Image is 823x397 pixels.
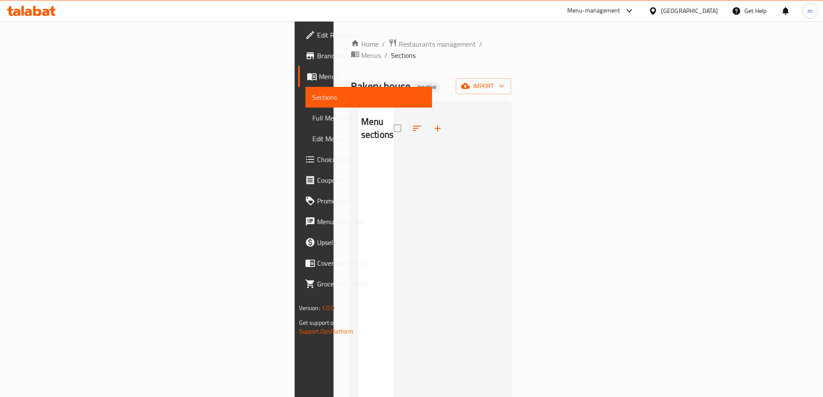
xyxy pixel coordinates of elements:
[479,39,482,49] li: /
[312,133,425,144] span: Edit Menu
[317,30,425,40] span: Edit Restaurant
[321,302,335,314] span: 1.0.0
[305,87,432,108] a: Sections
[456,78,511,94] button: import
[317,175,425,185] span: Coupons
[298,273,432,294] a: Grocery Checklist
[427,118,448,139] button: Add section
[298,45,432,66] a: Branches
[305,128,432,149] a: Edit Menu
[305,108,432,128] a: Full Menu View
[317,216,425,227] span: Menu disclaimer
[299,302,320,314] span: Version:
[317,154,425,165] span: Choice Groups
[661,6,718,16] div: [GEOGRAPHIC_DATA]
[807,6,813,16] span: m
[299,317,339,328] span: Get support on:
[317,51,425,61] span: Branches
[298,232,432,253] a: Upsell
[567,6,620,16] div: Menu-management
[399,39,476,49] span: Restaurants management
[312,92,425,102] span: Sections
[298,25,432,45] a: Edit Restaurant
[298,170,432,191] a: Coupons
[312,113,425,123] span: Full Menu View
[317,279,425,289] span: Grocery Checklist
[317,258,425,268] span: Coverage Report
[299,326,354,337] a: Support.OpsPlatform
[298,191,432,211] a: Promotions
[319,71,425,82] span: Menus
[317,237,425,248] span: Upsell
[298,211,432,232] a: Menu disclaimer
[317,196,425,206] span: Promotions
[388,38,476,50] a: Restaurants management
[298,149,432,170] a: Choice Groups
[298,66,432,87] a: Menus
[463,81,504,92] span: import
[358,149,394,156] nav: Menu sections
[298,253,432,273] a: Coverage Report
